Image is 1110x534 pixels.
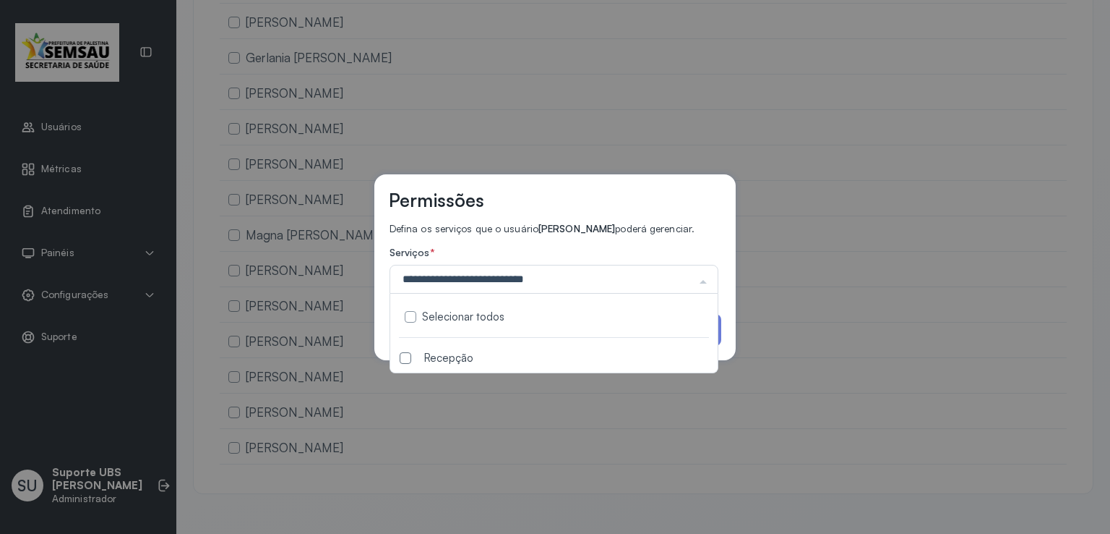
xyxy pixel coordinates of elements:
[538,222,615,234] span: [PERSON_NAME]
[399,352,709,364] div: Recepção
[422,311,504,323] label: Selecionar todos
[389,189,485,211] h3: Permissões
[390,246,430,258] span: Serviços
[390,223,718,235] p: Defina os serviços que o usuário poderá gerenciar.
